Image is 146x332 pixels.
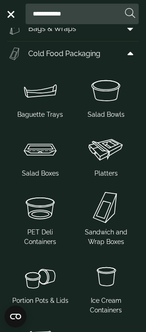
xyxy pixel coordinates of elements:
span: Baguette Trays [17,110,63,119]
span: PET Deli Containers [11,228,69,247]
a: Cold Food Packaging [7,41,139,66]
span: Salad Boxes [22,169,59,178]
img: Platter.svg [77,130,135,167]
img: PetDeli_container.svg [11,189,69,226]
a: PET Deli Containers [11,187,69,249]
a: Ice Cream Containers [77,256,135,317]
a: Salad Bowls [77,70,135,121]
span: Cold Food Packaging [28,48,100,59]
img: Sandwich_box.svg [7,47,22,61]
a: Platters [77,129,135,180]
a: Salad Boxes [11,129,69,180]
a: Baguette Trays [11,70,69,121]
span: Sandwich and Wrap Boxes [77,228,135,247]
img: Baguette_tray.svg [11,72,69,108]
button: Open CMP widget [5,306,26,327]
a: Portion Pots & Lids [11,256,69,307]
img: Paper_carriers.svg [7,21,22,36]
a: Sandwich and Wrap Boxes [77,187,135,249]
span: Platters [94,169,118,178]
span: Portion Pots & Lids [12,296,68,306]
img: Sandwich_box.svg [77,189,135,226]
img: SoupNoodle_container.svg [77,258,135,294]
img: PortionPots.svg [11,258,69,294]
img: Salad_box.svg [11,130,69,167]
span: Salad Bowls [88,110,125,119]
img: SoupNsalad_bowls.svg [77,72,135,108]
span: Ice Cream Containers [77,296,135,315]
span: Bags & Wraps [28,23,76,34]
a: Bags & Wraps [7,16,139,41]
